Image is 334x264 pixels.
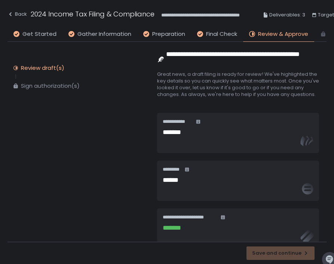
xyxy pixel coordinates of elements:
span: Preparation [152,30,185,38]
span: Deliverables: 3 [269,10,305,19]
div: Sign authorization(s) [21,82,80,90]
span: Final Check [206,30,237,38]
span: Gather Information [77,30,131,38]
span: Get Started [22,30,56,38]
h1: 2024 Income Tax Filing & Compliance [31,9,154,19]
div: Back [7,10,27,19]
span: Review & Approve [258,30,308,38]
div: Review draft(s) [21,64,64,72]
span: Great news, a draft filing is ready for review! We've highlighted the key details so you can quic... [157,71,319,98]
button: Back [7,9,27,21]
